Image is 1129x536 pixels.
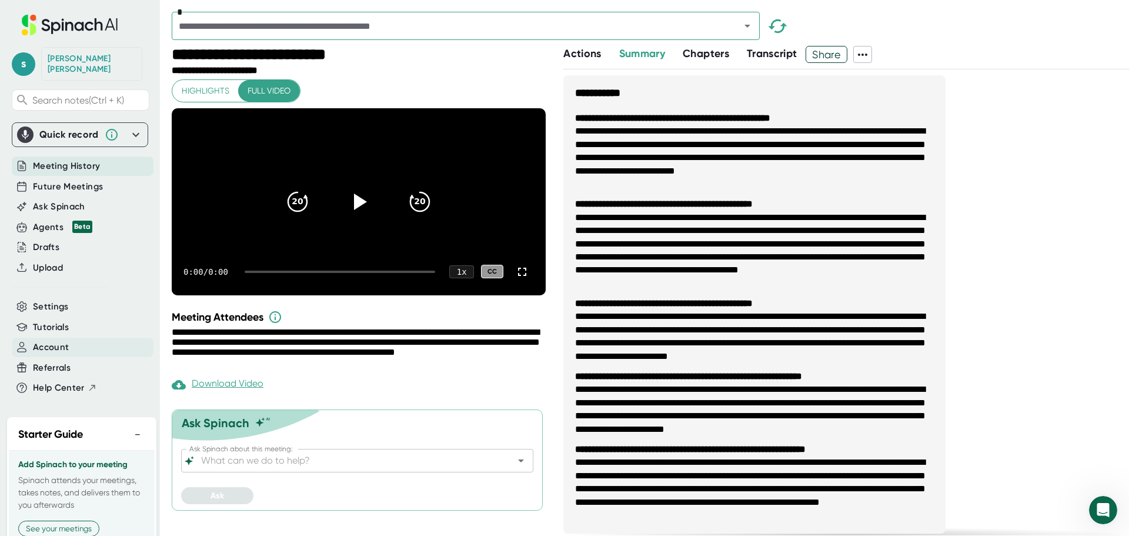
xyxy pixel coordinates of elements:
span: Actions [563,47,601,60]
div: CC [481,265,503,278]
button: Transcript [747,46,797,62]
div: Quick record [39,129,99,141]
div: Ask Spinach [182,416,249,430]
span: Highlights [182,84,229,98]
span: Summary [619,47,665,60]
div: Meeting Attendees [172,310,549,324]
div: Download Video [172,378,263,392]
button: Highlights [172,80,239,102]
button: Account [33,341,69,354]
span: Share [806,44,847,65]
button: Full video [238,80,300,102]
button: Meeting History [33,159,100,173]
button: Settings [33,300,69,314]
div: Beta [72,221,92,233]
span: s [12,52,35,76]
button: Open [739,18,756,34]
button: Share [806,46,847,63]
div: Agents [33,221,92,234]
div: Quick record [17,123,143,147]
button: − [130,426,145,443]
span: Help Center [33,381,85,395]
button: Open [513,452,529,469]
span: Ask [211,491,224,501]
div: 0:00 / 0:00 [183,267,231,277]
div: 1 x [449,265,474,278]
button: Referrals [33,361,71,375]
input: What can we do to help? [199,452,495,469]
h3: Add Spinach to your meeting [18,460,145,470]
span: Chapters [683,47,729,60]
span: Search notes (Ctrl + K) [32,95,124,106]
iframe: Intercom live chat [1089,496,1117,524]
button: Future Meetings [33,180,103,194]
span: Full video [248,84,290,98]
button: Summary [619,46,665,62]
button: Tutorials [33,321,69,334]
button: Drafts [33,241,59,254]
button: Agents Beta [33,221,92,234]
button: Ask Spinach [33,200,85,214]
button: Help Center [33,381,97,395]
div: Shemeka Sawyer [48,54,136,74]
button: Chapters [683,46,729,62]
button: Upload [33,261,63,275]
p: Spinach attends your meetings, takes notes, and delivers them to you afterwards [18,474,145,511]
button: Ask [181,487,253,504]
button: Actions [563,46,601,62]
h2: Starter Guide [18,427,83,442]
span: Transcript [747,47,797,60]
